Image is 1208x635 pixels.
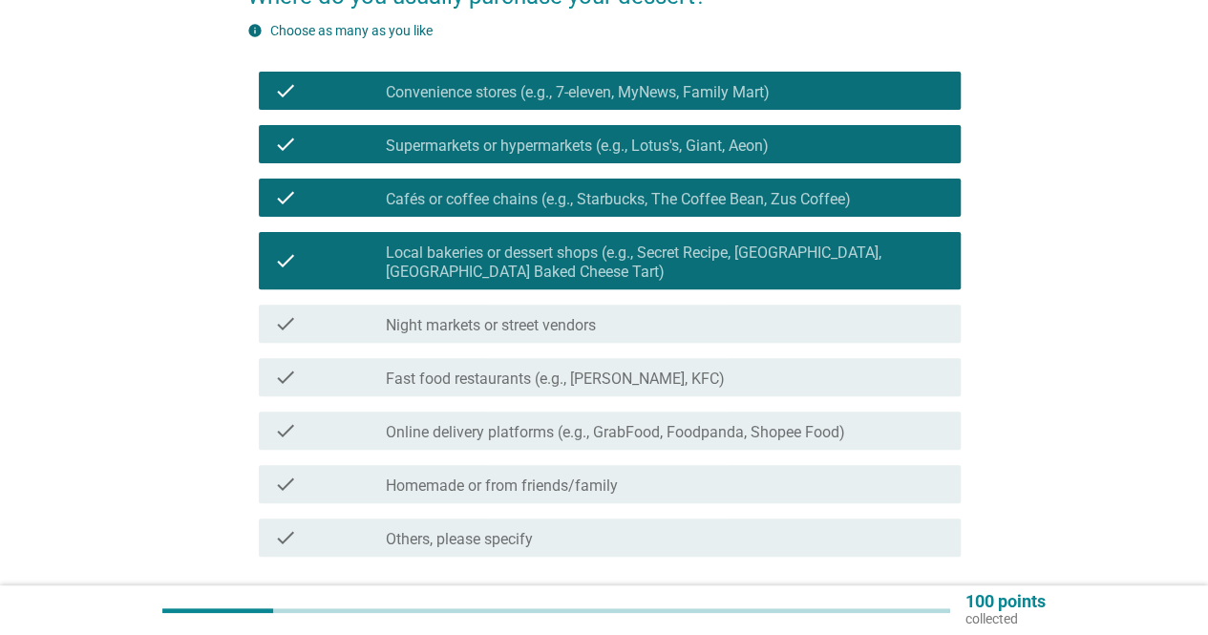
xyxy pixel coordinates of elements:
[274,312,297,335] i: check
[386,423,845,442] label: Online delivery platforms (e.g., GrabFood, Foodpanda, Shopee Food)
[386,243,945,282] label: Local bakeries or dessert shops (e.g., Secret Recipe, [GEOGRAPHIC_DATA], [GEOGRAPHIC_DATA] Baked ...
[274,133,297,156] i: check
[274,186,297,209] i: check
[386,476,618,496] label: Homemade or from friends/family
[386,530,533,549] label: Others, please specify
[386,316,596,335] label: Night markets or street vendors
[274,473,297,496] i: check
[274,79,297,102] i: check
[386,190,851,209] label: Cafés or coffee chains (e.g., Starbucks, The Coffee Bean, Zus Coffee)
[247,23,263,38] i: info
[274,526,297,549] i: check
[274,419,297,442] i: check
[386,370,725,389] label: Fast food restaurants (e.g., [PERSON_NAME], KFC)
[386,137,769,156] label: Supermarkets or hypermarkets (e.g., Lotus's, Giant, Aeon)
[965,610,1046,627] p: collected
[270,23,433,38] label: Choose as many as you like
[274,366,297,389] i: check
[965,593,1046,610] p: 100 points
[274,240,297,282] i: check
[386,83,770,102] label: Convenience stores (e.g., 7-eleven, MyNews, Family Mart)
